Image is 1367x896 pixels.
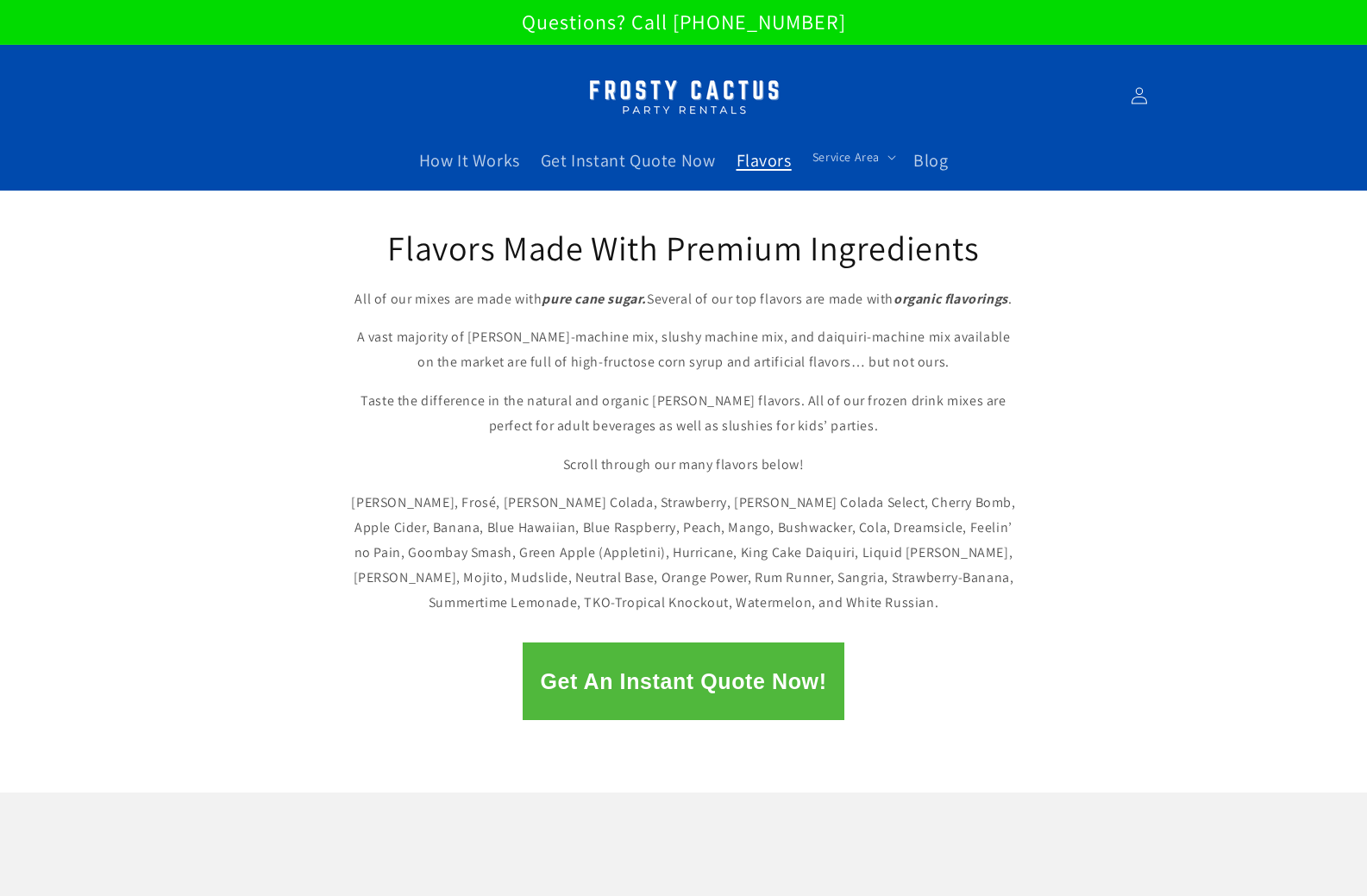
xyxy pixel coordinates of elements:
span: Blog [913,149,948,172]
a: Flavors [726,139,802,182]
span: Flavors [737,149,792,172]
strong: pure cane sugar. [542,290,647,308]
span: Service Area [812,149,880,165]
p: Taste the difference in the natural and organic [PERSON_NAME] flavors. All of our frozen drink mi... [348,389,1020,439]
strong: organic flavorings [894,290,1008,308]
p: [PERSON_NAME], Frosé, [PERSON_NAME] Colada, Strawberry, [PERSON_NAME] Colada Select, Cherry Bomb,... [348,491,1020,615]
a: Get Instant Quote Now [530,139,726,182]
p: All of our mixes are made with Several of our top flavors are made with . [348,287,1020,312]
span: Get Instant Quote Now [541,149,716,172]
span: How It Works [419,149,520,172]
a: Blog [903,139,958,182]
img: Margarita Machine Rental in Scottsdale, Phoenix, Tempe, Chandler, Gilbert, Mesa and Maricopa [576,69,792,123]
a: How It Works [409,139,530,182]
h2: Flavors Made With Premium Ingredients [348,225,1020,270]
button: Get An Instant Quote Now! [523,642,843,720]
summary: Service Area [802,139,903,175]
p: Scroll through our many flavors below! [348,453,1020,478]
p: A vast majority of [PERSON_NAME]-machine mix, slushy machine mix, and daiquiri-machine mix availa... [348,325,1020,375]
